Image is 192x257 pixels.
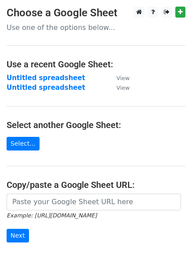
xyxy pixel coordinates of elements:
small: Example: [URL][DOMAIN_NAME] [7,212,97,219]
small: View [116,84,130,91]
h4: Copy/paste a Google Sheet URL: [7,180,185,190]
h3: Choose a Google Sheet [7,7,185,19]
a: View [108,84,130,92]
a: Untitled spreadsheet [7,74,85,82]
h4: Use a recent Google Sheet: [7,59,185,70]
a: Untitled spreadsheet [7,84,85,92]
p: Use one of the options below... [7,23,185,32]
a: Select... [7,137,40,151]
h4: Select another Google Sheet: [7,120,185,130]
input: Next [7,229,29,242]
small: View [116,75,130,81]
input: Paste your Google Sheet URL here [7,194,181,210]
a: View [108,74,130,82]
